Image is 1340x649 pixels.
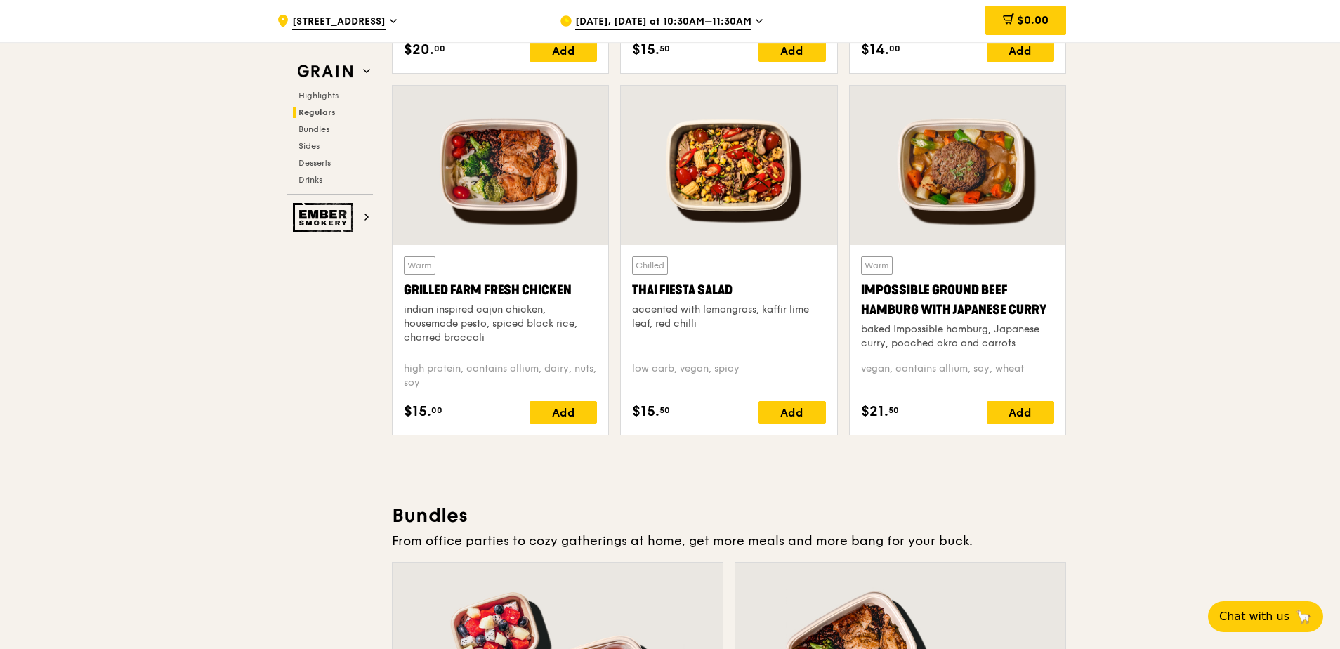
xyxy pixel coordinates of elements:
[888,405,899,416] span: 50
[530,401,597,424] div: Add
[404,256,435,275] div: Warm
[632,362,825,390] div: low carb, vegan, spicy
[632,401,659,422] span: $15.
[889,43,900,54] span: 00
[758,39,826,62] div: Add
[632,39,659,60] span: $15.
[298,158,331,168] span: Desserts
[861,39,889,60] span: $14.
[758,401,826,424] div: Add
[861,256,893,275] div: Warm
[404,401,431,422] span: $15.
[1219,608,1289,625] span: Chat with us
[632,280,825,300] div: Thai Fiesta Salad
[431,405,442,416] span: 00
[392,503,1066,528] h3: Bundles
[404,280,597,300] div: Grilled Farm Fresh Chicken
[434,43,445,54] span: 00
[861,322,1054,350] div: baked Impossible hamburg, Japanese curry, poached okra and carrots
[861,401,888,422] span: $21.
[861,280,1054,320] div: Impossible Ground Beef Hamburg with Japanese Curry
[987,39,1054,62] div: Add
[659,405,670,416] span: 50
[298,141,320,151] span: Sides
[1017,13,1049,27] span: $0.00
[293,203,357,232] img: Ember Smokery web logo
[659,43,670,54] span: 50
[292,15,386,30] span: [STREET_ADDRESS]
[298,107,336,117] span: Regulars
[293,59,357,84] img: Grain web logo
[298,124,329,134] span: Bundles
[987,401,1054,424] div: Add
[575,15,751,30] span: [DATE], [DATE] at 10:30AM–11:30AM
[298,91,339,100] span: Highlights
[632,303,825,331] div: accented with lemongrass, kaffir lime leaf, red chilli
[632,256,668,275] div: Chilled
[392,531,1066,551] div: From office parties to cozy gatherings at home, get more meals and more bang for your buck.
[404,303,597,345] div: indian inspired cajun chicken, housemade pesto, spiced black rice, charred broccoli
[298,175,322,185] span: Drinks
[530,39,597,62] div: Add
[404,39,434,60] span: $20.
[861,362,1054,390] div: vegan, contains allium, soy, wheat
[404,362,597,390] div: high protein, contains allium, dairy, nuts, soy
[1295,608,1312,625] span: 🦙
[1208,601,1323,632] button: Chat with us🦙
